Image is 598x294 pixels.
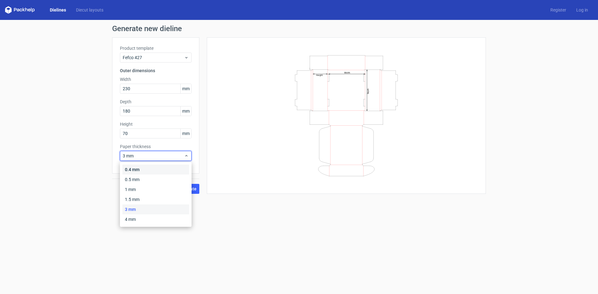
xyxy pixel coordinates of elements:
a: Register [545,7,571,13]
label: Depth [120,99,192,105]
a: Diecut layouts [71,7,108,13]
div: 1.5 mm [122,194,189,204]
div: 0.5 mm [122,175,189,184]
span: Fefco 427 [123,54,184,61]
span: mm [180,84,191,93]
h3: Outer dimensions [120,68,192,74]
text: Width [344,71,350,74]
div: 0.4 mm [122,165,189,175]
span: 3 mm [123,153,184,159]
label: Width [120,76,192,82]
span: mm [180,106,191,116]
a: Dielines [45,7,71,13]
div: 3 mm [122,204,189,214]
div: 1 mm [122,184,189,194]
label: Product template [120,45,192,51]
span: mm [180,129,191,138]
a: Log in [571,7,593,13]
label: Height [120,121,192,127]
text: Depth [367,88,369,94]
label: Paper thickness [120,143,192,150]
div: 4 mm [122,214,189,224]
h1: Generate new dieline [112,25,486,32]
text: Height [316,74,323,76]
